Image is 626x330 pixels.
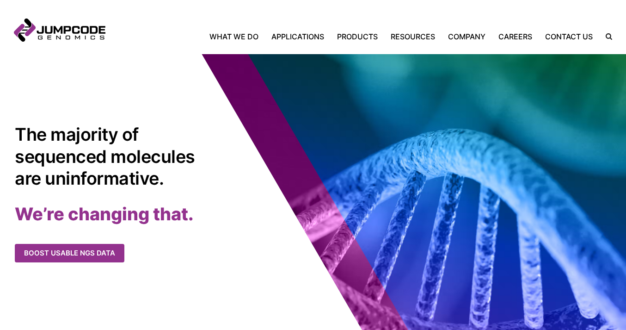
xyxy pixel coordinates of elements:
a: Contact Us [539,31,599,42]
a: Resources [384,31,442,42]
a: Company [442,31,492,42]
nav: Primary Navigation [105,31,599,42]
label: Search the site. [599,33,612,40]
h2: We’re changing that. [15,203,328,225]
a: Applications [265,31,331,42]
a: Products [331,31,384,42]
a: What We Do [209,31,265,42]
a: Boost usable NGS data [15,244,124,263]
h1: The majority of sequenced molecules are uninformative. [15,124,211,189]
a: Careers [492,31,539,42]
